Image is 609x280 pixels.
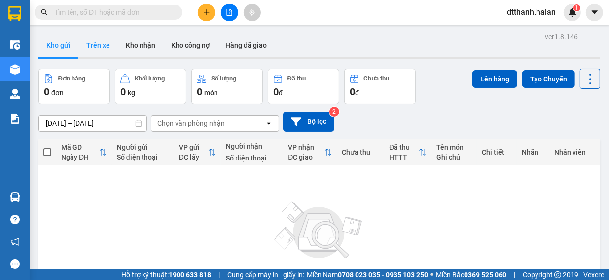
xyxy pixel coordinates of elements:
[288,153,324,161] div: ĐC giao
[244,4,261,21] button: aim
[355,89,359,97] span: đ
[10,215,20,224] span: question-circle
[329,107,339,117] sup: 2
[545,31,578,42] div: ver 1.8.146
[276,269,362,277] div: Không có đơn hàng nào.
[590,8,599,17] span: caret-down
[389,153,419,161] div: HTTT
[384,139,431,165] th: Toggle SortBy
[270,196,368,265] img: svg+xml;base64,PHN2ZyBjbGFzcz0ibGlzdC1wbHVnX19zdmciIHhtbG5zPSJodHRwOi8vd3d3LnczLm9yZy8yMDAwL3N2Zy...
[78,34,118,57] button: Trên xe
[120,86,126,98] span: 0
[307,269,428,280] span: Miền Nam
[41,9,48,16] span: search
[10,259,20,269] span: message
[273,86,279,98] span: 0
[472,70,517,88] button: Lên hàng
[174,139,221,165] th: Toggle SortBy
[586,4,603,21] button: caret-down
[135,75,165,82] div: Khối lượng
[573,4,580,11] sup: 1
[287,75,306,82] div: Đã thu
[157,119,225,128] div: Chọn văn phòng nhận
[283,139,337,165] th: Toggle SortBy
[8,6,21,21] img: logo-vxr
[226,142,278,150] div: Người nhận
[117,143,169,151] div: Người gửi
[279,89,283,97] span: đ
[179,143,209,151] div: VP gửi
[10,192,20,202] img: warehouse-icon
[514,269,515,280] span: |
[554,271,561,278] span: copyright
[10,237,20,246] span: notification
[344,69,416,104] button: Chưa thu0đ
[51,89,64,97] span: đơn
[218,269,220,280] span: |
[169,271,211,279] strong: 1900 633 818
[61,153,99,161] div: Ngày ĐH
[227,269,304,280] span: Cung cấp máy in - giấy in:
[568,8,577,17] img: icon-new-feature
[436,153,472,161] div: Ghi chú
[342,148,380,156] div: Chưa thu
[350,86,355,98] span: 0
[249,9,255,16] span: aim
[499,6,564,18] span: dtthanh.halan
[204,89,218,97] span: món
[389,143,419,151] div: Đã thu
[117,153,169,161] div: Số điện thoại
[575,4,578,11] span: 1
[38,69,110,104] button: Đơn hàng0đơn
[288,143,324,151] div: VP nhận
[554,148,595,156] div: Nhân viên
[482,148,512,156] div: Chi tiết
[10,89,20,99] img: warehouse-icon
[217,34,275,57] button: Hàng đã giao
[283,112,334,132] button: Bộ lọc
[179,153,209,161] div: ĐC lấy
[226,154,278,162] div: Số điện thoại
[268,69,339,104] button: Đã thu0đ
[61,143,99,151] div: Mã GD
[128,89,135,97] span: kg
[56,139,112,165] th: Toggle SortBy
[436,143,472,151] div: Tên món
[211,75,236,82] div: Số lượng
[115,69,186,104] button: Khối lượng0kg
[265,120,273,127] svg: open
[10,64,20,75] img: warehouse-icon
[221,4,238,21] button: file-add
[436,269,506,280] span: Miền Bắc
[38,34,78,57] button: Kho gửi
[198,4,215,21] button: plus
[430,273,433,277] span: ⚪️
[163,34,217,57] button: Kho công nợ
[197,86,202,98] span: 0
[522,148,544,156] div: Nhãn
[464,271,506,279] strong: 0369 525 060
[39,116,146,131] input: Select a date range.
[522,70,575,88] button: Tạo Chuyến
[191,69,263,104] button: Số lượng0món
[58,75,85,82] div: Đơn hàng
[121,269,211,280] span: Hỗ trợ kỹ thuật:
[10,40,20,50] img: warehouse-icon
[10,114,20,124] img: solution-icon
[364,75,390,82] div: Chưa thu
[338,271,428,279] strong: 0708 023 035 - 0935 103 250
[226,9,233,16] span: file-add
[203,9,210,16] span: plus
[118,34,163,57] button: Kho nhận
[44,86,49,98] span: 0
[54,7,171,18] input: Tìm tên, số ĐT hoặc mã đơn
